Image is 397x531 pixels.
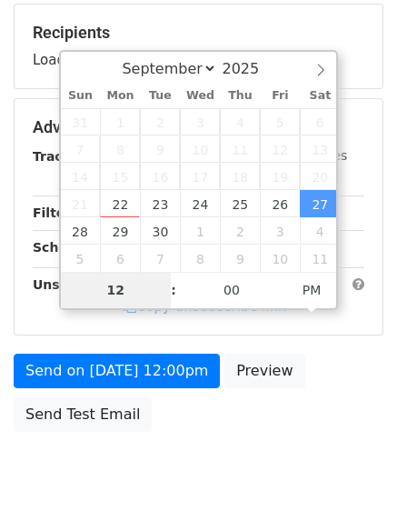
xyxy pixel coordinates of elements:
[140,90,180,102] span: Tue
[171,272,176,308] span: :
[180,90,220,102] span: Wed
[140,108,180,135] span: September 2, 2025
[220,217,260,245] span: October 2, 2025
[260,90,300,102] span: Fri
[123,298,286,315] a: Copy unsubscribe link
[220,190,260,217] span: September 25, 2025
[300,90,340,102] span: Sat
[140,135,180,163] span: September 9, 2025
[260,217,300,245] span: October 3, 2025
[217,60,283,77] input: Year
[260,108,300,135] span: September 5, 2025
[220,135,260,163] span: September 11, 2025
[61,272,172,308] input: Hour
[300,135,340,163] span: September 13, 2025
[33,117,364,137] h5: Advanced
[100,190,140,217] span: September 22, 2025
[260,135,300,163] span: September 12, 2025
[100,245,140,272] span: October 6, 2025
[176,272,287,308] input: Minute
[140,217,180,245] span: September 30, 2025
[180,135,220,163] span: September 10, 2025
[220,108,260,135] span: September 4, 2025
[224,354,304,388] a: Preview
[140,245,180,272] span: October 7, 2025
[300,190,340,217] span: September 27, 2025
[14,397,152,432] a: Send Test Email
[61,190,101,217] span: September 21, 2025
[14,354,220,388] a: Send on [DATE] 12:00pm
[300,245,340,272] span: October 11, 2025
[61,108,101,135] span: August 31, 2025
[33,205,79,220] strong: Filters
[300,108,340,135] span: September 6, 2025
[140,163,180,190] span: September 16, 2025
[180,108,220,135] span: September 3, 2025
[61,245,101,272] span: October 5, 2025
[61,135,101,163] span: September 7, 2025
[33,23,364,70] div: Loading...
[140,190,180,217] span: September 23, 2025
[220,163,260,190] span: September 18, 2025
[33,23,364,43] h5: Recipients
[33,149,94,164] strong: Tracking
[33,240,98,255] strong: Schedule
[260,245,300,272] span: October 10, 2025
[300,163,340,190] span: September 20, 2025
[61,90,101,102] span: Sun
[220,245,260,272] span: October 9, 2025
[287,272,337,308] span: Click to toggle
[260,190,300,217] span: September 26, 2025
[100,163,140,190] span: September 15, 2025
[100,108,140,135] span: September 1, 2025
[220,90,260,102] span: Thu
[180,245,220,272] span: October 8, 2025
[260,163,300,190] span: September 19, 2025
[61,163,101,190] span: September 14, 2025
[306,444,397,531] iframe: Chat Widget
[180,163,220,190] span: September 17, 2025
[33,277,122,292] strong: Unsubscribe
[300,217,340,245] span: October 4, 2025
[100,217,140,245] span: September 29, 2025
[61,217,101,245] span: September 28, 2025
[100,90,140,102] span: Mon
[180,217,220,245] span: October 1, 2025
[180,190,220,217] span: September 24, 2025
[100,135,140,163] span: September 8, 2025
